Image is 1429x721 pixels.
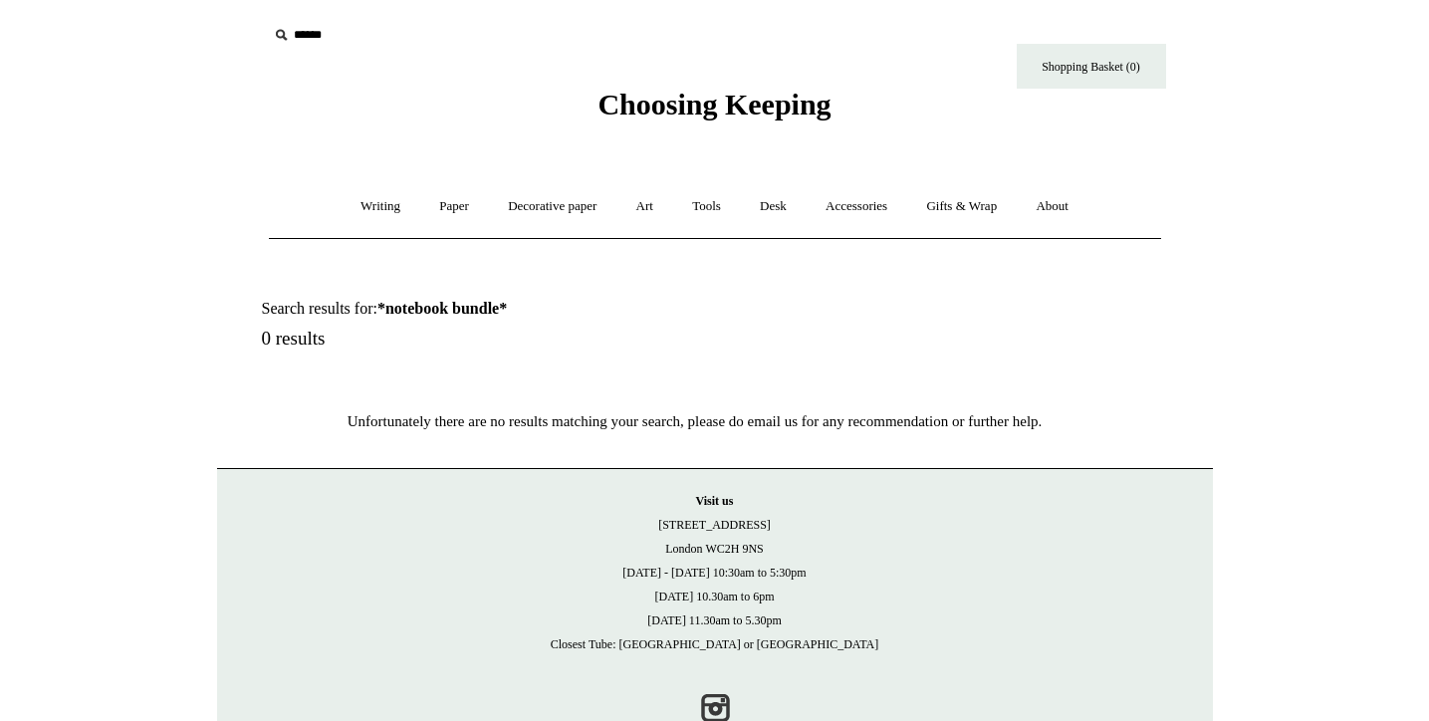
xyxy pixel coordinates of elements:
[742,180,805,233] a: Desk
[618,180,671,233] a: Art
[262,299,738,318] h1: Search results for:
[674,180,739,233] a: Tools
[597,104,831,118] a: Choosing Keeping
[343,180,418,233] a: Writing
[1018,180,1086,233] a: About
[217,409,1173,433] p: Unfortunately there are no results matching your search, please do email us for any recommendatio...
[597,88,831,120] span: Choosing Keeping
[808,180,905,233] a: Accessories
[262,328,738,351] h5: 0 results
[421,180,487,233] a: Paper
[1017,44,1166,89] a: Shopping Basket (0)
[237,489,1193,656] p: [STREET_ADDRESS] London WC2H 9NS [DATE] - [DATE] 10:30am to 5:30pm [DATE] 10.30am to 6pm [DATE] 1...
[696,494,734,508] strong: Visit us
[377,300,507,317] strong: *notebook bundle*
[908,180,1015,233] a: Gifts & Wrap
[490,180,614,233] a: Decorative paper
